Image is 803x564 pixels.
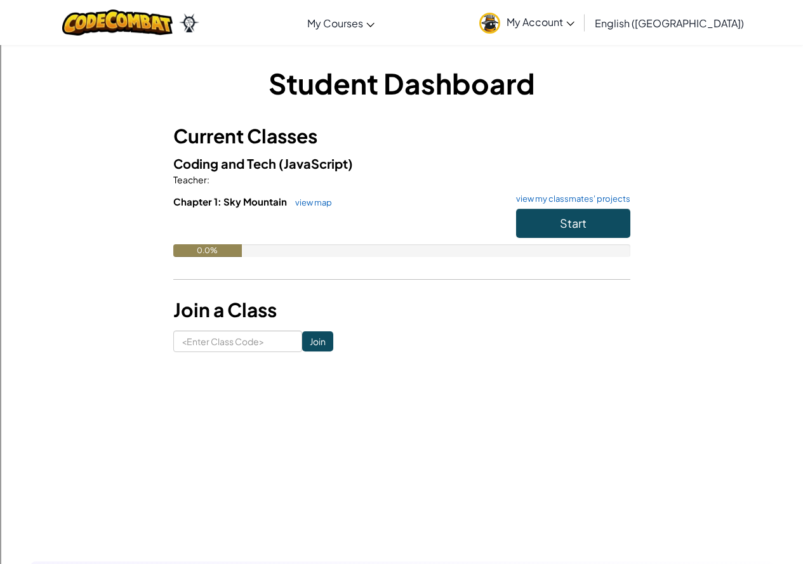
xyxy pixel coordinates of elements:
img: CodeCombat logo [62,10,173,36]
span: My Account [507,15,574,29]
a: My Account [473,3,581,43]
img: avatar [479,13,500,34]
a: English ([GEOGRAPHIC_DATA]) [588,6,750,40]
img: Ozaria [179,13,199,32]
span: My Courses [307,16,363,30]
span: English ([GEOGRAPHIC_DATA]) [595,16,744,30]
a: My Courses [301,6,381,40]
